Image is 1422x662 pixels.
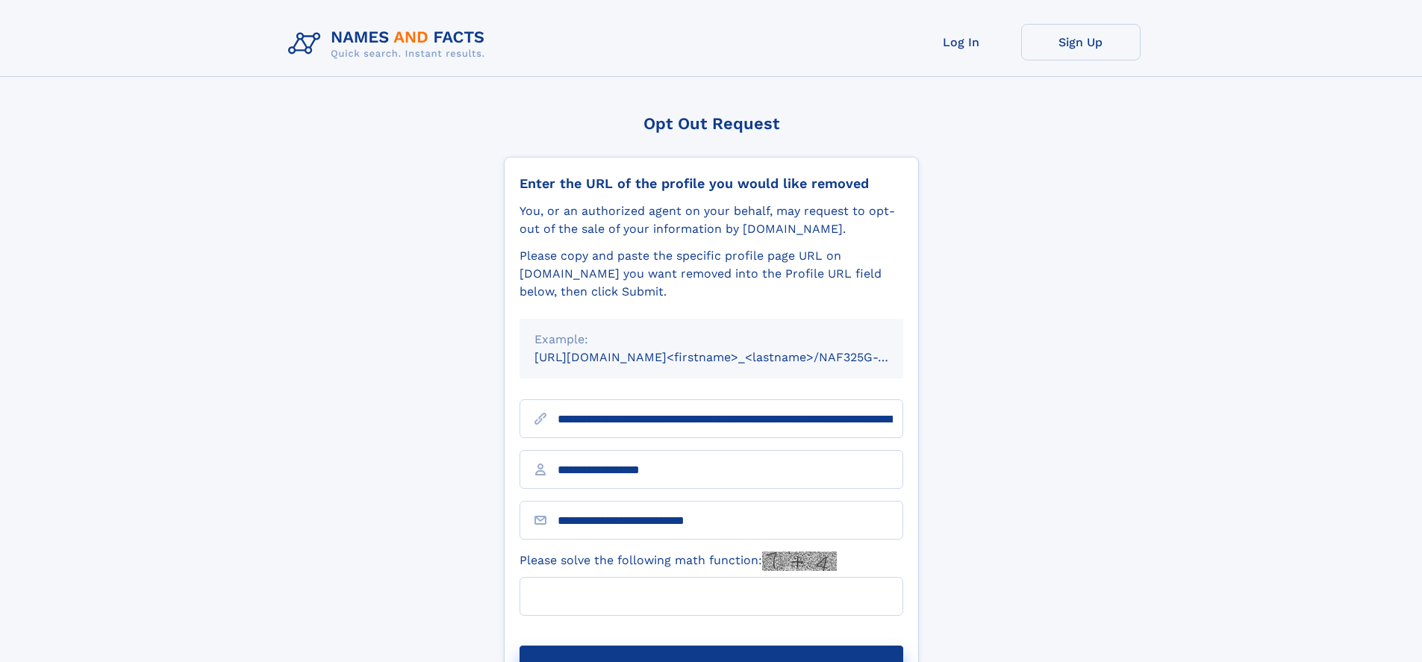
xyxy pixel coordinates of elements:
div: Enter the URL of the profile you would like removed [520,175,903,192]
div: You, or an authorized agent on your behalf, may request to opt-out of the sale of your informatio... [520,202,903,238]
div: Example: [534,331,888,349]
a: Log In [902,24,1021,60]
small: [URL][DOMAIN_NAME]<firstname>_<lastname>/NAF325G-xxxxxxxx [534,350,932,364]
div: Please copy and paste the specific profile page URL on [DOMAIN_NAME] you want removed into the Pr... [520,247,903,301]
img: Logo Names and Facts [282,24,497,64]
div: Opt Out Request [504,114,919,133]
a: Sign Up [1021,24,1141,60]
label: Please solve the following math function: [520,552,837,571]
